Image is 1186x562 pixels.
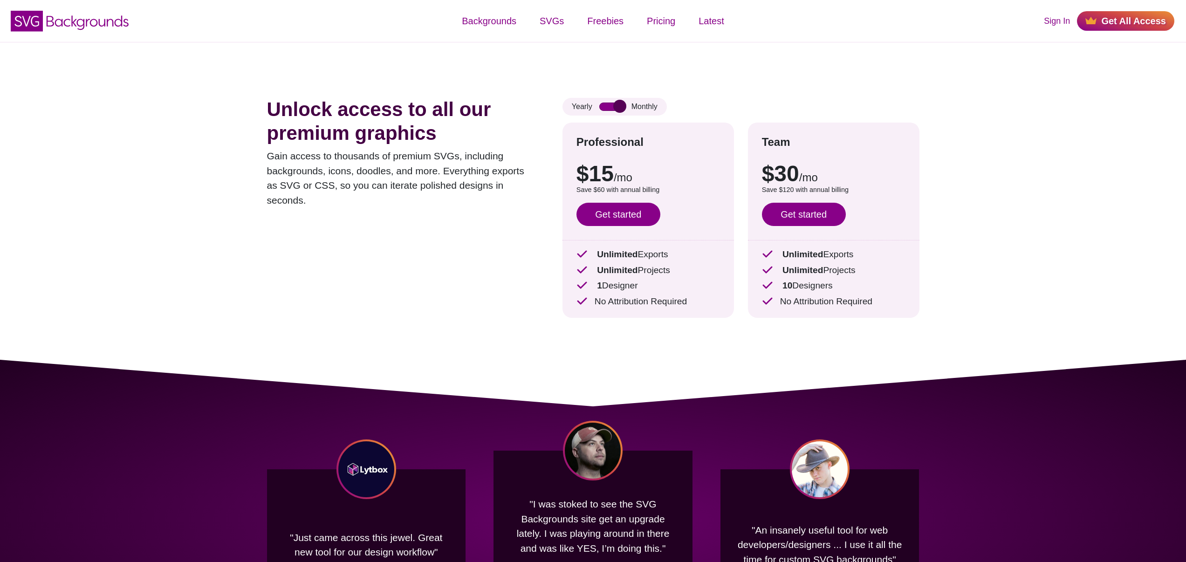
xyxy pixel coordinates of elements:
[687,7,735,35] a: Latest
[267,149,535,207] p: Gain access to thousands of premium SVGs, including backgrounds, icons, doodles, and more. Everyt...
[576,136,644,148] strong: Professional
[762,203,846,226] a: Get started
[576,295,720,308] p: No Attribution Required
[576,279,720,293] p: Designer
[597,249,638,259] strong: Unlimited
[597,265,638,275] strong: Unlimited
[762,185,905,195] p: Save $120 with annual billing
[790,439,850,499] img: Jarod Peachey headshot
[576,248,720,261] p: Exports
[782,249,823,259] strong: Unlimited
[576,185,720,195] p: Save $60 with annual billing
[762,295,905,308] p: No Attribution Required
[762,136,790,148] strong: Team
[576,163,720,185] p: $15
[1077,11,1174,31] a: Get All Access
[614,171,632,184] span: /mo
[528,7,576,35] a: SVGs
[782,265,823,275] strong: Unlimited
[562,98,667,116] div: Yearly Monthly
[576,7,635,35] a: Freebies
[762,163,905,185] p: $30
[762,279,905,293] p: Designers
[635,7,687,35] a: Pricing
[1044,15,1070,27] a: Sign In
[762,248,905,261] p: Exports
[576,264,720,277] p: Projects
[597,281,602,290] strong: 1
[782,281,792,290] strong: 10
[450,7,528,35] a: Backgrounds
[799,171,818,184] span: /mo
[563,421,623,480] img: Chris Coyier headshot
[267,98,535,145] h1: Unlock access to all our premium graphics
[762,264,905,277] p: Projects
[336,439,396,499] img: Lytbox Co logo
[576,203,660,226] a: Get started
